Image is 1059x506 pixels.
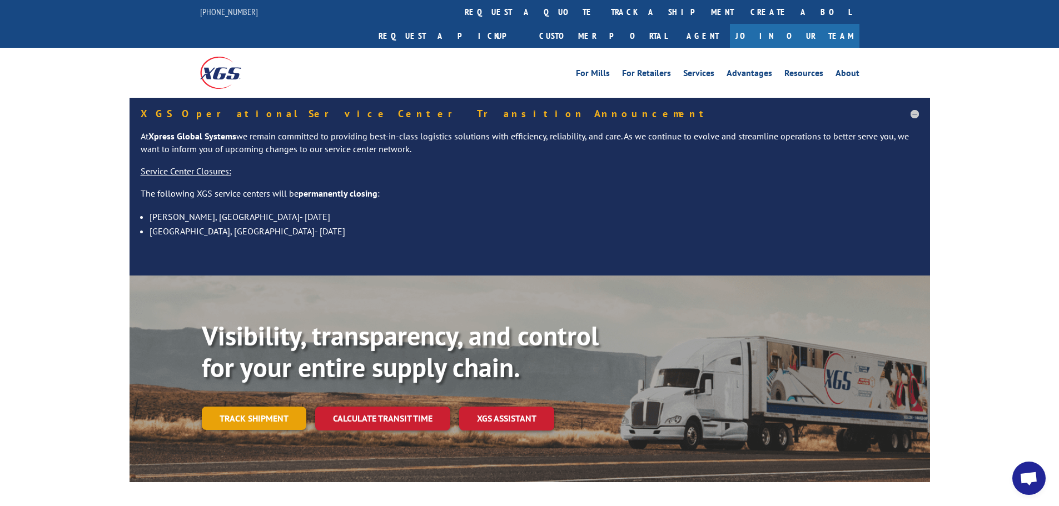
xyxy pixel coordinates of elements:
[148,131,236,142] strong: Xpress Global Systems
[622,69,671,81] a: For Retailers
[727,69,772,81] a: Advantages
[200,6,258,17] a: [PHONE_NUMBER]
[730,24,859,48] a: Join Our Team
[141,187,919,209] p: The following XGS service centers will be :
[836,69,859,81] a: About
[1012,462,1046,495] a: Open chat
[150,209,919,224] li: [PERSON_NAME], [GEOGRAPHIC_DATA]- [DATE]
[531,24,675,48] a: Customer Portal
[299,188,377,199] strong: permanently closing
[202,318,599,385] b: Visibility, transparency, and control for your entire supply chain.
[150,224,919,238] li: [GEOGRAPHIC_DATA], [GEOGRAPHIC_DATA]- [DATE]
[683,69,714,81] a: Services
[576,69,610,81] a: For Mills
[459,407,554,430] a: XGS ASSISTANT
[675,24,730,48] a: Agent
[315,407,450,430] a: Calculate transit time
[141,166,231,177] u: Service Center Closures:
[370,24,531,48] a: Request a pickup
[784,69,823,81] a: Resources
[141,130,919,166] p: At we remain committed to providing best-in-class logistics solutions with efficiency, reliabilit...
[141,109,919,119] h5: XGS Operational Service Center Transition Announcement
[202,407,306,430] a: Track shipment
